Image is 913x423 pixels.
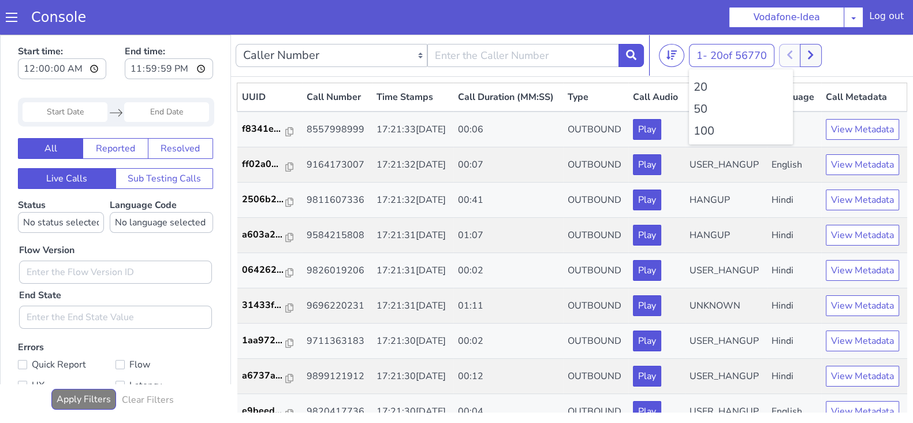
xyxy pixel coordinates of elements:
[453,148,563,183] td: 00:41
[302,359,372,395] td: 9820417736
[242,87,297,101] a: f8341e...
[628,49,685,77] th: Call Audio
[125,6,213,48] label: End time:
[23,68,107,87] input: Start Date
[633,331,661,352] button: Play
[242,87,286,101] p: f8341e...
[242,299,286,313] p: 1aa972...
[302,148,372,183] td: 9811607336
[563,324,629,359] td: OUTBOUND
[767,289,821,324] td: Hindi
[633,190,661,211] button: Play
[110,177,213,198] select: Language Code
[115,133,214,154] button: Sub Testing Calls
[148,103,213,124] button: Resolved
[372,113,454,148] td: 17:21:32[DATE]
[453,218,563,254] td: 00:02
[124,68,209,87] input: End Date
[563,218,629,254] td: OUTBOUND
[767,218,821,254] td: Hindi
[19,271,212,294] input: Enter the End State Value
[453,49,563,77] th: Call Duration (MM:SS)
[302,49,372,77] th: Call Number
[18,24,106,44] input: Start time:
[242,369,297,383] a: e9beed...
[869,9,904,28] div: Log out
[563,359,629,395] td: OUTBOUND
[694,44,788,61] li: 20
[826,190,899,211] button: View Metadata
[767,359,821,395] td: English
[633,366,661,387] button: Play
[372,289,454,324] td: 17:21:30[DATE]
[685,359,767,395] td: USER_HANGUP
[242,264,286,277] p: 31433f...
[372,49,454,77] th: Time Stamps
[633,261,661,281] button: Play
[242,228,297,242] a: 064262...
[242,228,286,242] p: 064262...
[242,369,286,383] p: e9beed...
[767,49,821,77] th: Language
[372,77,454,113] td: 17:21:33[DATE]
[19,254,61,268] label: End State
[18,164,104,198] label: Status
[685,113,767,148] td: USER_HANGUP
[563,254,629,289] td: OUTBOUND
[826,261,899,281] button: View Metadata
[242,158,286,172] p: 2506b2...
[685,289,767,324] td: USER_HANGUP
[19,209,74,222] label: Flow Version
[563,77,629,113] td: OUTBOUND
[372,183,454,218] td: 17:21:31[DATE]
[826,225,899,246] button: View Metadata
[237,49,302,77] th: UUID
[821,49,907,77] th: Call Metadata
[826,120,899,140] button: View Metadata
[633,225,661,246] button: Play
[242,123,286,136] p: ff02a0...
[453,77,563,113] td: 00:06
[18,103,83,124] button: All
[18,177,104,198] select: Status
[302,113,372,148] td: 9164173007
[685,77,767,113] td: USER_HANGUP
[685,49,767,77] th: Status
[302,183,372,218] td: 9584215808
[826,155,899,176] button: View Metadata
[18,133,116,154] button: Live Calls
[372,359,454,395] td: 17:21:30[DATE]
[18,6,106,48] label: Start time:
[563,49,629,77] th: Type
[453,324,563,359] td: 00:12
[633,84,661,105] button: Play
[110,164,213,198] label: Language Code
[694,66,788,83] li: 50
[685,148,767,183] td: HANGUP
[563,289,629,324] td: OUTBOUND
[563,148,629,183] td: OUTBOUND
[826,331,899,352] button: View Metadata
[242,158,297,172] a: 2506b2...
[17,9,100,25] a: Console
[372,254,454,289] td: 17:21:31[DATE]
[633,296,661,317] button: Play
[633,155,661,176] button: Play
[18,322,115,338] label: Quick Report
[689,9,774,32] button: 1- 20of 56770
[826,296,899,317] button: View Metadata
[302,289,372,324] td: 9711363183
[302,254,372,289] td: 9696220231
[767,324,821,359] td: Hindi
[453,183,563,218] td: 01:07
[767,77,821,113] td: Hindi
[18,343,115,359] label: UX
[242,193,286,207] p: a603a2...
[563,113,629,148] td: OUTBOUND
[767,183,821,218] td: Hindi
[767,254,821,289] td: Hindi
[125,24,213,44] input: End time:
[427,9,619,32] input: Enter the Caller Number
[453,254,563,289] td: 01:11
[826,366,899,387] button: View Metadata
